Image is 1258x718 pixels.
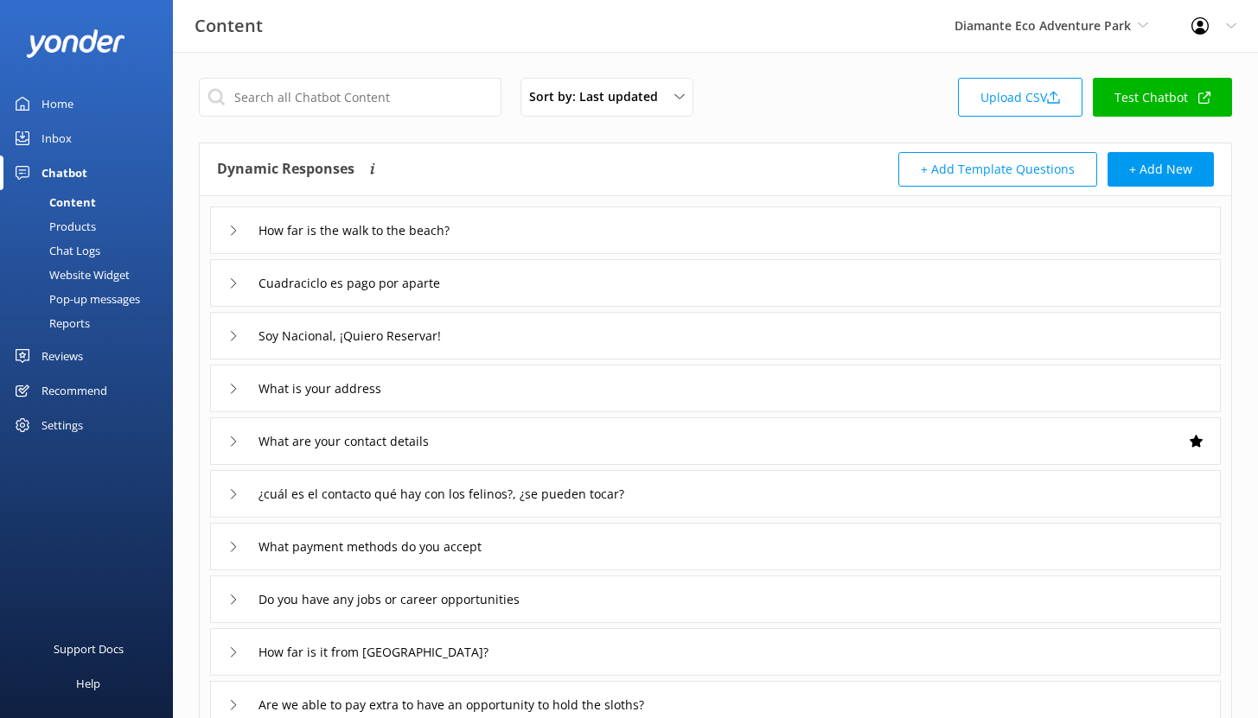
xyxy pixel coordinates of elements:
[10,263,130,287] div: Website Widget
[10,190,96,214] div: Content
[42,339,83,373] div: Reviews
[10,238,100,263] div: Chat Logs
[1108,152,1214,187] button: + Add New
[42,156,87,190] div: Chatbot
[10,287,140,311] div: Pop-up messages
[10,311,173,335] a: Reports
[955,17,1131,34] span: Diamante Eco Adventure Park
[958,78,1082,117] a: Upload CSV
[898,152,1097,187] button: + Add Template Questions
[217,152,354,187] h4: Dynamic Responses
[10,238,173,263] a: Chat Logs
[42,373,107,408] div: Recommend
[10,214,173,238] a: Products
[42,86,73,121] div: Home
[10,214,96,238] div: Products
[42,408,83,442] div: Settings
[10,287,173,311] a: Pop-up messages
[195,12,263,40] h3: Content
[529,87,668,106] span: Sort by: Last updated
[54,632,124,666] div: Support Docs
[26,29,125,58] img: yonder-white-logo.png
[199,78,501,117] input: Search all Chatbot Content
[1093,78,1232,117] a: Test Chatbot
[10,311,90,335] div: Reports
[10,263,173,287] a: Website Widget
[10,190,173,214] a: Content
[76,666,100,701] div: Help
[42,121,72,156] div: Inbox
